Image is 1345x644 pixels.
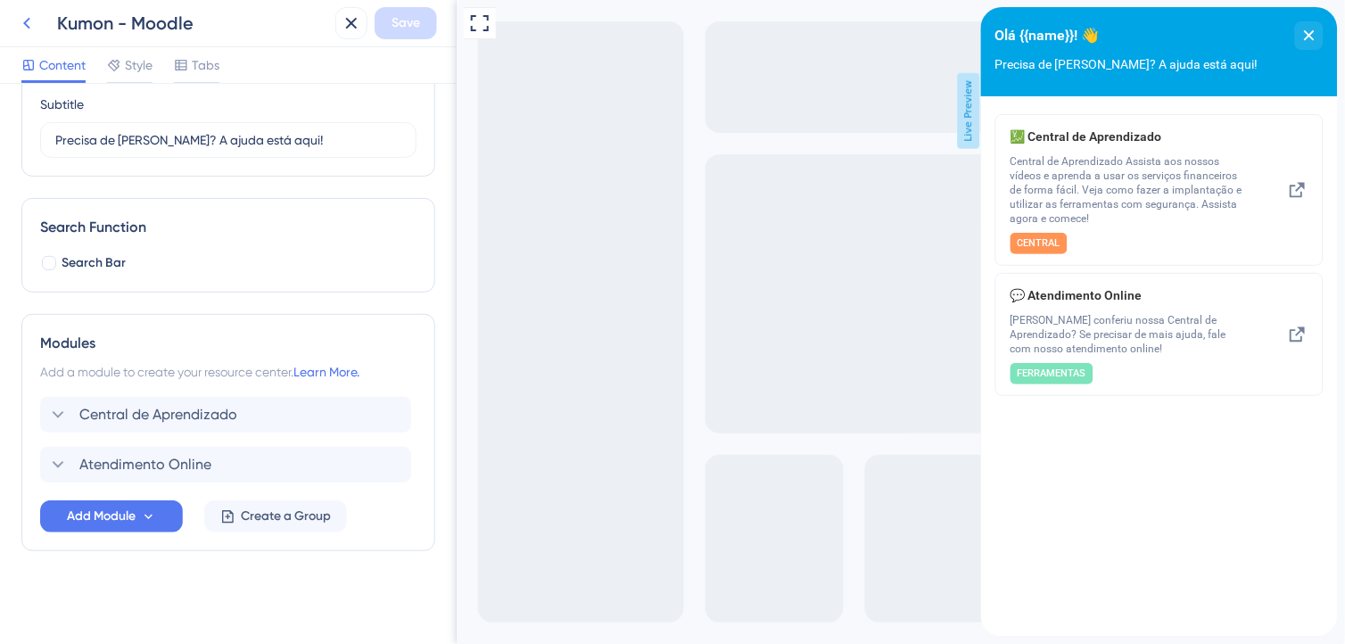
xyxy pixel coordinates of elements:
span: FERRAMENTAS [37,359,105,374]
span: 💬 Atendimento Online [29,277,239,299]
span: Search Bar [62,252,126,274]
div: Atendimento Online [29,277,268,377]
div: Central de Aprendizado [40,397,417,433]
button: Save [375,7,437,39]
span: Content [39,54,86,76]
span: Central de Aprendizado [79,404,237,425]
span: Atendimento Online [79,454,211,475]
div: Modules [40,333,417,354]
input: Description [55,130,401,150]
button: Create a Group [204,500,347,533]
div: Subtitle [40,94,84,115]
span: Tabs [192,54,219,76]
span: 💹 Central de Aprendizado [29,119,239,140]
span: Add Module [67,506,136,527]
button: Add Module [40,500,183,533]
div: Search Function [40,217,417,238]
div: Atendimento Online [40,447,417,483]
span: Save [392,12,420,34]
div: Central de Aprendizado [29,119,268,247]
span: Olá {{name}}! 👋 [14,15,119,42]
a: Learn More. [293,365,359,379]
span: [PERSON_NAME] conferiu nossa Central de Aprendizado? Se precisar de mais ajuda, fale com nosso at... [29,306,268,349]
span: Precisa de [PERSON_NAME]? A ajuda está aqui! [14,50,277,64]
span: Live Preview [501,73,524,149]
span: Add a module to create your resource center. [40,365,293,379]
span: Central de Aprendizado Assista aos nossos vídeos e aprenda a usar os serviços financeiros de form... [29,147,268,219]
span: CENTRAL [37,229,79,244]
span: Style [125,54,153,76]
span: Precisa de [PERSON_NAME]? [6,4,184,26]
div: close resource center [314,14,342,43]
span: Create a Group [241,506,331,527]
div: Kumon - Moodle [57,11,328,36]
